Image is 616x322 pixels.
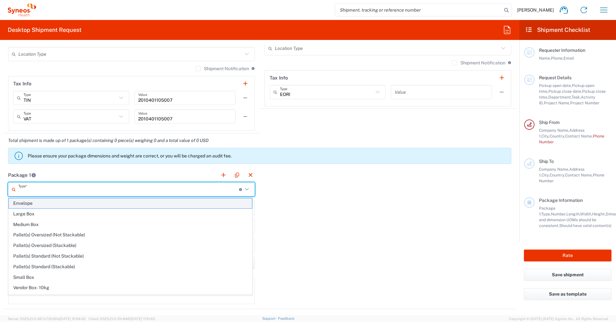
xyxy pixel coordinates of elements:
[550,134,565,138] span: Country,
[539,48,585,53] span: Requester Information
[541,212,551,216] span: Type,
[517,7,554,13] span: [PERSON_NAME]
[592,212,606,216] span: Height,
[548,95,572,99] span: Department,
[278,317,294,320] a: Feedback
[270,75,288,81] h2: Tax Info
[509,316,608,322] span: Copyright © [DATE]-[DATE] Agistix Inc., All Rights Reserved
[335,4,502,16] input: Shipment, tracking or reference number
[9,241,252,251] span: Pallet(s) Oversized (Stackable)
[548,89,582,94] span: Pickup close date,
[13,80,32,87] h2: Tax Info
[9,209,252,219] span: Large Box
[563,56,574,61] span: Email
[525,26,590,34] h2: Shipment Checklist
[524,269,611,281] button: Save shipment
[60,317,86,321] span: [DATE] 10:54:32
[572,95,581,99] span: Task,
[539,206,555,216] span: Package 1:
[9,293,252,303] span: Vendor Box - 25kg
[539,128,569,133] span: Company Name,
[544,100,570,105] span: Project Name,
[551,56,563,61] span: Phone,
[559,223,611,228] span: Should have valid content(s)
[131,317,155,321] span: [DATE] 11:51:43
[550,173,565,177] span: Country,
[539,75,572,80] span: Request Details
[8,172,36,178] h2: Package 1
[9,198,252,208] span: Envelope
[539,120,560,125] span: Ship From
[551,212,566,216] span: Number,
[452,60,505,65] label: Shipment Notification
[566,212,580,216] span: Length,
[9,283,252,293] span: Vendor Box - 10kg
[28,153,508,159] p: Please ensure your package dimensions and weight are correct, or you will be charged an audit fee.
[539,167,569,172] span: Company Name,
[89,317,155,321] span: Client: 2025.21.0-f0c8481
[580,212,592,216] span: Width,
[8,26,82,34] h2: Desktop Shipment Request
[9,262,252,272] span: Pallet(s) Standard (Stackable)
[542,134,550,138] span: City,
[570,100,600,105] span: Project Number
[565,134,593,138] span: Contact Name,
[8,317,86,321] span: Server: 2025.21.0-667a72bf6fa
[542,173,550,177] span: City,
[539,159,554,164] span: Ship To
[9,272,252,282] span: Small Box
[9,251,252,261] span: Pallet(s) Standard (Not Stackable)
[262,317,278,320] a: Support
[539,198,583,203] span: Package Information
[9,230,252,240] span: Pallet(s) Oversized (Not Stackable)
[524,250,611,261] button: Rate
[565,173,593,177] span: Contact Name,
[3,138,213,143] em: Total shipment is made up of 1 package(s) containing 0 piece(s) weighing 0 and a total value of 0...
[9,220,252,230] span: Medium Box
[539,83,572,88] span: Pickup open date,
[196,66,249,71] label: Shipment Notification
[524,288,611,300] button: Save as template
[539,56,551,61] span: Name,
